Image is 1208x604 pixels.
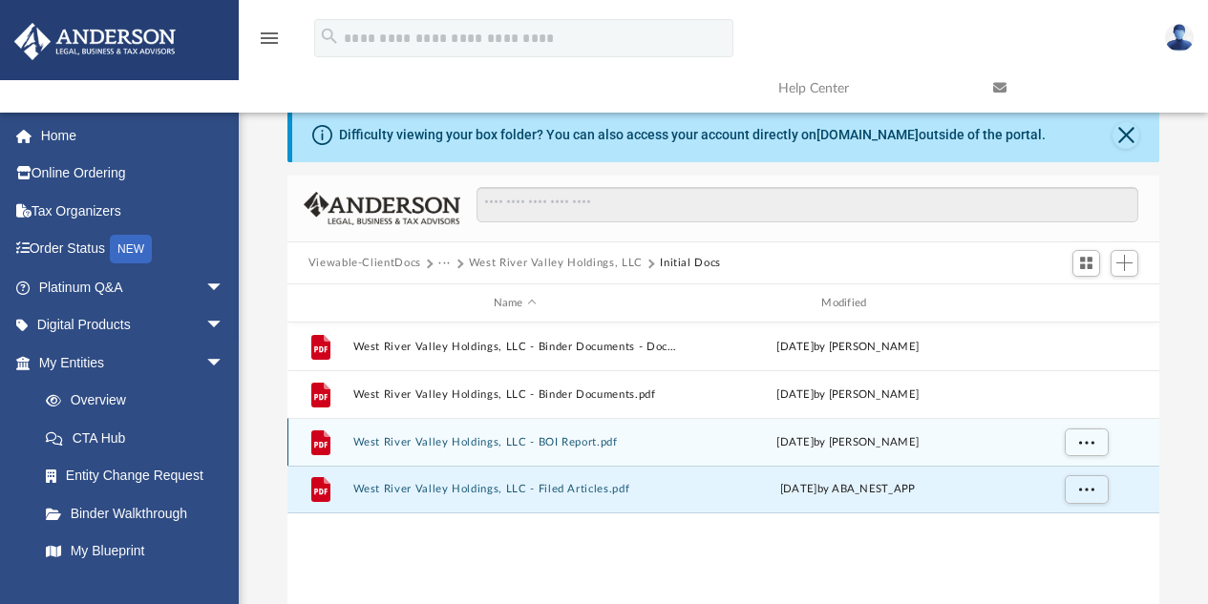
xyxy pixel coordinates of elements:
span: arrow_drop_down [205,344,244,383]
button: West River Valley Holdings, LLC - Binder Documents.pdf [352,388,677,401]
div: id [296,295,344,312]
a: My Entitiesarrow_drop_down [13,344,253,382]
a: Platinum Q&Aarrow_drop_down [13,268,253,306]
div: Difficulty viewing your box folder? You can also access your account directly on outside of the p... [339,125,1046,145]
a: Order StatusNEW [13,230,253,269]
button: West River Valley Holdings, LLC - Filed Articles.pdf [352,484,677,496]
a: My Blueprint [27,532,244,571]
button: Initial Docs [660,255,721,272]
img: Anderson Advisors Platinum Portal [9,23,181,60]
a: Binder Walkthrough [27,494,253,532]
button: Switch to Grid View [1072,250,1101,277]
div: [DATE] by [PERSON_NAME] [686,339,1010,356]
button: More options [1064,428,1108,457]
a: Home [13,116,253,155]
span: arrow_drop_down [205,306,244,345]
i: search [319,26,340,47]
a: Tax Organizers [13,192,253,230]
a: Online Ordering [13,155,253,193]
input: Search files and folders [477,187,1138,223]
button: More options [1064,475,1108,504]
div: [DATE] by [PERSON_NAME] [686,434,1010,451]
a: menu [258,36,281,50]
button: ··· [438,255,451,272]
button: West River Valley Holdings, LLC [469,255,643,272]
a: Overview [27,382,253,420]
div: [DATE] by ABA_NEST_APP [686,481,1010,498]
a: Help Center [764,51,979,126]
span: arrow_drop_down [205,268,244,307]
div: NEW [110,235,152,263]
button: Close [1113,122,1139,149]
div: id [1018,295,1152,312]
button: West River Valley Holdings, LLC - BOI Report.pdf [352,436,677,448]
button: West River Valley Holdings, LLC - Binder Documents - DocuSigned.pdf [352,341,677,353]
div: Name [351,295,676,312]
button: Viewable-ClientDocs [308,255,421,272]
a: Entity Change Request [27,457,253,495]
a: Digital Productsarrow_drop_down [13,306,253,344]
div: Modified [685,295,1009,312]
button: Add [1111,250,1139,277]
a: CTA Hub [27,419,253,457]
i: menu [258,27,281,50]
a: [DOMAIN_NAME] [816,127,919,142]
div: [DATE] by [PERSON_NAME] [686,386,1010,404]
img: User Pic [1165,24,1194,52]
